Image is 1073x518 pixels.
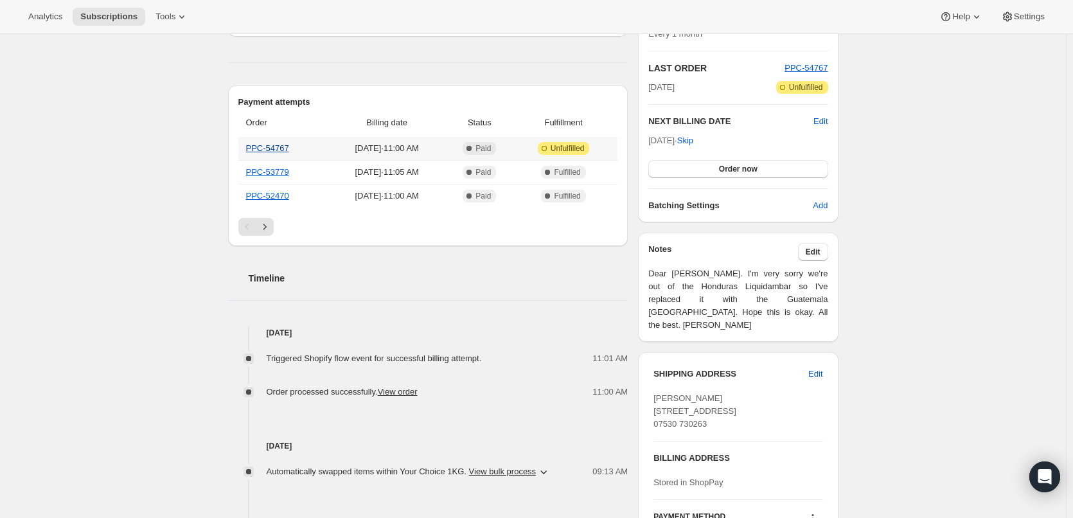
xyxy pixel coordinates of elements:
span: Settings [1014,12,1045,22]
h3: SHIPPING ADDRESS [653,368,808,380]
span: Edit [806,247,820,257]
span: Order now [719,164,758,174]
button: Order now [648,160,828,178]
span: Paid [475,167,491,177]
span: Edit [808,368,822,380]
a: PPC-54767 [785,63,828,73]
span: Analytics [28,12,62,22]
span: Status [450,116,510,129]
button: Analytics [21,8,70,26]
span: Add [813,199,828,212]
h3: Notes [648,243,798,261]
h6: Batching Settings [648,199,813,212]
h3: BILLING ADDRESS [653,452,822,465]
span: Stored in ShopPay [653,478,723,487]
button: Next [256,218,274,236]
span: [DATE] · 11:05 AM [332,166,442,179]
span: Order processed successfully. [267,387,418,397]
span: Tools [155,12,175,22]
span: Paid [475,191,491,201]
button: Automatically swapped items within Your Choice 1KG. View bulk process [259,461,558,482]
span: Paid [475,143,491,154]
button: Tools [148,8,196,26]
span: [PERSON_NAME] [STREET_ADDRESS] 07530 730263 [653,393,736,429]
span: Triggered Shopify flow event for successful billing attempt. [267,353,482,363]
span: Help [952,12,970,22]
span: Automatically swapped items within Your Choice 1KG . [267,465,536,478]
div: Open Intercom Messenger [1029,461,1060,492]
button: Edit [801,364,830,384]
button: Edit [798,243,828,261]
nav: Pagination [238,218,618,236]
span: [DATE] · 11:00 AM [332,190,442,202]
button: Add [805,195,835,216]
h2: LAST ORDER [648,62,785,75]
span: Fulfilled [554,167,580,177]
span: 09:13 AM [592,465,628,478]
span: 11:00 AM [592,386,628,398]
span: [DATE] [648,81,675,94]
button: Edit [813,115,828,128]
span: Fulfilled [554,191,580,201]
button: View bulk process [469,467,536,476]
h2: NEXT BILLING DATE [648,115,813,128]
span: 11:01 AM [592,352,628,365]
span: Fulfillment [517,116,610,129]
th: Order [238,109,328,137]
h2: Timeline [249,272,628,285]
span: Unfulfilled [551,143,585,154]
span: Billing date [332,116,442,129]
span: [DATE] · 11:00 AM [332,142,442,155]
span: [DATE] · [648,136,693,145]
button: Settings [993,8,1052,26]
h2: Payment attempts [238,96,618,109]
button: Help [932,8,990,26]
button: PPC-54767 [785,62,828,75]
span: Skip [677,134,693,147]
span: Unfulfilled [789,82,823,93]
a: PPC-52470 [246,191,289,201]
a: View order [378,387,418,397]
span: Dear [PERSON_NAME]. I'm very sorry we're out of the Honduras Liquidambar so I've replaced it with... [648,267,828,332]
button: Skip [670,130,701,151]
h4: [DATE] [228,326,628,339]
span: Subscriptions [80,12,137,22]
a: PPC-53779 [246,167,289,177]
button: Subscriptions [73,8,145,26]
a: PPC-54767 [246,143,289,153]
h4: [DATE] [228,440,628,452]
